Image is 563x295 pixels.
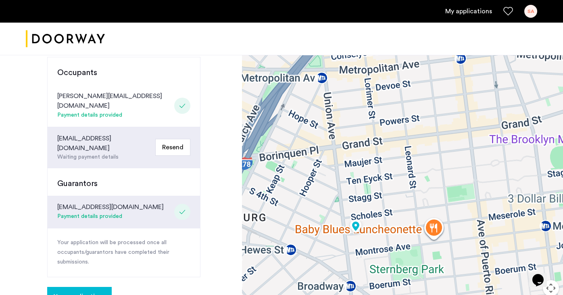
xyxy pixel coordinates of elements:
[524,5,537,18] div: SA
[57,153,152,161] div: Waiting payment details
[57,67,190,78] h3: Occupants
[155,139,190,156] button: Resend Email
[57,202,164,212] div: [EMAIL_ADDRESS][DOMAIN_NAME]
[445,6,492,16] a: My application
[57,134,152,153] div: [EMAIL_ADDRESS][DOMAIN_NAME]
[57,178,190,189] h3: Guarantors
[26,24,105,54] a: Cazamio logo
[57,111,171,120] div: Payment details provided
[57,91,171,111] div: [PERSON_NAME][EMAIL_ADDRESS][DOMAIN_NAME]
[503,6,513,16] a: Favorites
[57,238,190,267] p: Your application will be processed once all occupants/guarantors have completed their submissions.
[529,263,555,287] iframe: chat widget
[26,24,105,54] img: logo
[57,212,164,222] div: Payment details provided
